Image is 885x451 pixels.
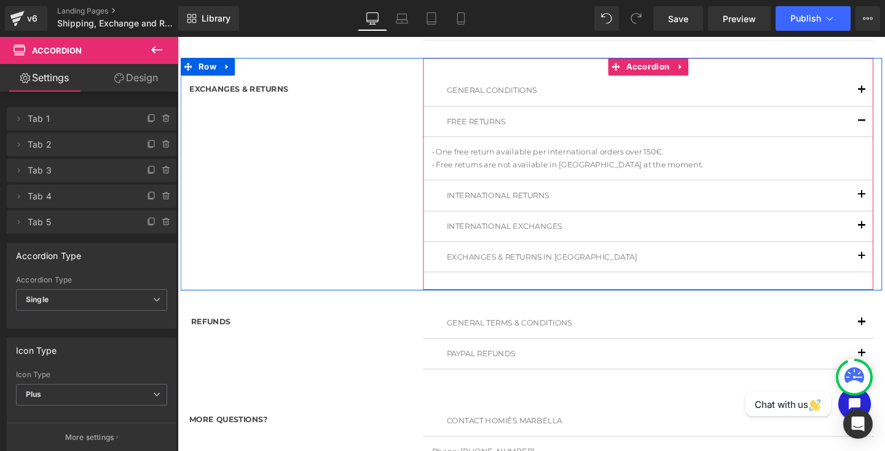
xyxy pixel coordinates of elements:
strong: REFUNDS [14,294,55,304]
p: CONTACT HOMIĒS MARBELLA [283,397,707,410]
p: More settings [65,432,114,443]
a: Design [92,64,181,92]
span: Tab 3 [28,159,131,182]
p: PAYPAL REFUNDS [283,327,707,340]
a: Laptop [387,6,417,31]
button: Publish [776,6,851,31]
span: Phone: [PHONE_NUMBER] [267,431,376,441]
a: Mobile [446,6,476,31]
a: Tablet [417,6,446,31]
strong: MORE QUESTIONS? [12,397,95,407]
span: Tab 2 [28,133,131,156]
strong: EXCHANGES & RETURNS [12,50,116,60]
a: v6 [5,6,47,31]
span: Accordion [32,46,82,55]
a: Expand / Collapse [521,22,537,41]
span: Shipping, Exchange and Returns [57,18,175,28]
b: Plus [26,389,42,399]
div: Icon Type [16,338,57,356]
p: GENERAL TERMS & CONDITIONS [283,294,707,307]
a: Preview [708,6,771,31]
b: Single [26,295,49,304]
button: More [855,6,880,31]
span: Publish [790,14,821,23]
p: • Free returns are not available in [GEOGRAPHIC_DATA] at the moment. [267,128,722,141]
button: Redo [624,6,648,31]
span: Preview [723,12,756,25]
p: EXCHANGES & RETURNS IN [GEOGRAPHIC_DATA] [283,225,707,237]
span: Tab 1 [28,107,131,130]
button: Undo [594,6,619,31]
p: INTERNATIONAL RETURNS [283,160,707,173]
a: New Library [178,6,239,31]
span: Save [668,12,688,25]
p: INTERNATIONAL EXCHANGES [283,193,707,206]
div: Accordion Type [16,276,167,284]
a: Landing Pages [57,6,199,16]
span: • One free return available per international orders over 150€. [267,116,511,126]
span: Accordion [469,22,521,41]
div: v6 [25,10,40,26]
span: Tab 4 [28,185,131,208]
div: Open Intercom Messenger [843,409,873,439]
div: Accordion Type [16,244,82,261]
div: Icon Type [16,370,167,379]
a: Expand / Collapse [44,22,60,41]
p: GENERAL CONDITIONS [283,50,707,63]
span: Tab 5 [28,210,131,234]
p: FREE RETURNS [283,82,707,95]
span: Library [202,13,230,24]
a: Desktop [358,6,387,31]
span: Row [19,22,44,41]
